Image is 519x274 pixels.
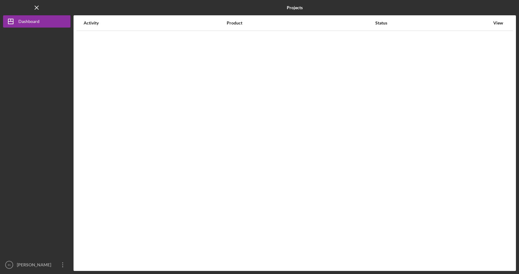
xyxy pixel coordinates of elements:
button: Dashboard [3,15,70,28]
div: Product [227,21,375,25]
b: Projects [287,5,303,10]
div: [PERSON_NAME] [15,259,55,272]
text: FI [8,263,11,267]
div: Activity [84,21,226,25]
div: View [491,21,506,25]
div: Status [375,21,490,25]
div: Dashboard [18,15,40,29]
button: FI[PERSON_NAME] [3,259,70,271]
